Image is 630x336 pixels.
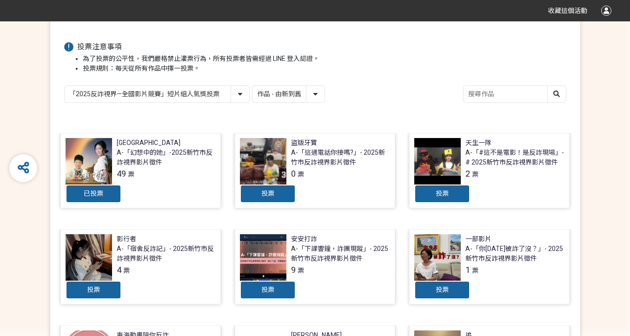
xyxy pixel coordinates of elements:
input: 搜尋作品 [464,86,566,102]
span: 票 [298,171,304,178]
span: 1 [465,265,470,275]
div: A-「你[DATE]被詐了沒？」- 2025新竹市反詐視界影片徵件 [465,244,564,264]
a: 一部影片A-「你[DATE]被詐了沒？」- 2025新竹市反詐視界影片徵件1票投票 [409,229,570,304]
span: 已投票 [84,190,103,197]
div: 影行者 [117,234,136,244]
a: 影行者A-「宿舍反詐記」- 2025新竹市反詐視界影片徵件4票投票 [60,229,221,304]
a: 盜版牙寶A-「這通電話你接嗎?」- 2025新竹市反詐視界影片徵件0票投票 [235,133,395,208]
div: 天生一隊 [465,138,491,148]
span: 0 [291,169,296,178]
span: 2 [465,169,470,178]
span: 投票 [436,190,449,197]
span: 投票 [261,190,274,197]
li: 投票規則：每天從所有作品中擇一投票。 [83,64,566,73]
span: 9 [291,265,296,275]
div: 盜版牙寶 [291,138,317,148]
span: 投票 [87,286,100,293]
div: A-「這通電話你接嗎?」- 2025新竹市反詐視界影片徵件 [291,148,390,167]
div: A-「#這不是電影！是反詐現場」-# 2025新竹市反詐視界影片徵件 [465,148,564,167]
div: 一部影片 [465,234,491,244]
span: 投票注意事項 [77,42,122,51]
span: 票 [123,267,130,274]
span: 4 [117,265,121,275]
a: 安安打詐A-「下課響鐘，詐團現蹤」- 2025新竹市反詐視界影片徵件9票投票 [235,229,395,304]
span: 49 [117,169,126,178]
span: 票 [128,171,134,178]
div: A-「宿舍反詐記」- 2025新竹市反詐視界影片徵件 [117,244,216,264]
span: 票 [472,267,478,274]
div: [GEOGRAPHIC_DATA] [117,138,180,148]
div: 安安打詐 [291,234,317,244]
span: 投票 [436,286,449,293]
span: 投票 [261,286,274,293]
div: A-「幻想中的她」-2025新竹市反詐視界影片徵件 [117,148,216,167]
span: 票 [472,171,478,178]
li: 為了投票的公平性，我們嚴格禁止灌票行為，所有投票者皆需經過 LINE 登入認證。 [83,54,566,64]
span: 收藏這個活動 [548,7,587,14]
span: 票 [298,267,304,274]
a: [GEOGRAPHIC_DATA]A-「幻想中的她」-2025新竹市反詐視界影片徵件49票已投票 [60,133,221,208]
div: A-「下課響鐘，詐團現蹤」- 2025新竹市反詐視界影片徵件 [291,244,390,264]
a: 天生一隊A-「#這不是電影！是反詐現場」-# 2025新竹市反詐視界影片徵件2票投票 [409,133,570,208]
